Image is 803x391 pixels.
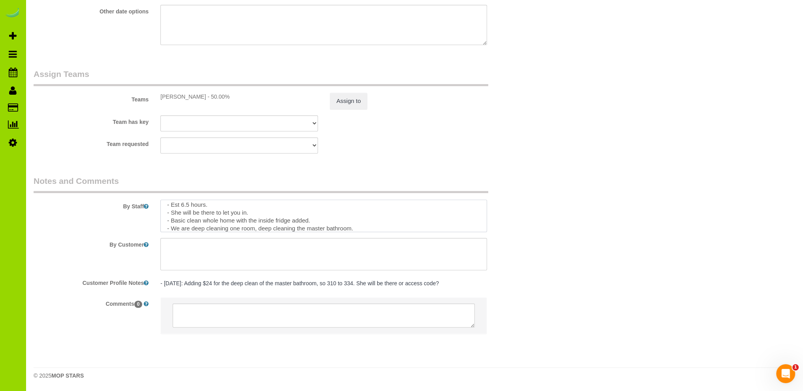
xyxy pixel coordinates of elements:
iframe: Intercom live chat [776,364,795,383]
strong: MOP STARS [51,372,84,379]
span: 1 [792,364,799,370]
span: 0 [134,301,143,308]
label: Team has key [28,115,154,126]
div: [PERSON_NAME] - 50.00% [160,93,318,101]
legend: Assign Teams [34,68,488,86]
img: Automaid Logo [5,8,21,19]
pre: - [DATE]: Adding $24 for the deep clean of the master bathroom, so 310 to 334. She will be there ... [160,279,487,287]
legend: Notes and Comments [34,175,488,193]
label: Comments [28,297,154,308]
label: By Customer [28,238,154,249]
label: By Staff [28,200,154,210]
label: Team requested [28,137,154,148]
button: Assign to [330,93,368,109]
label: Teams [28,93,154,103]
div: © 2025 [34,372,795,380]
label: Other date options [28,5,154,15]
label: Customer Profile Notes [28,276,154,287]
